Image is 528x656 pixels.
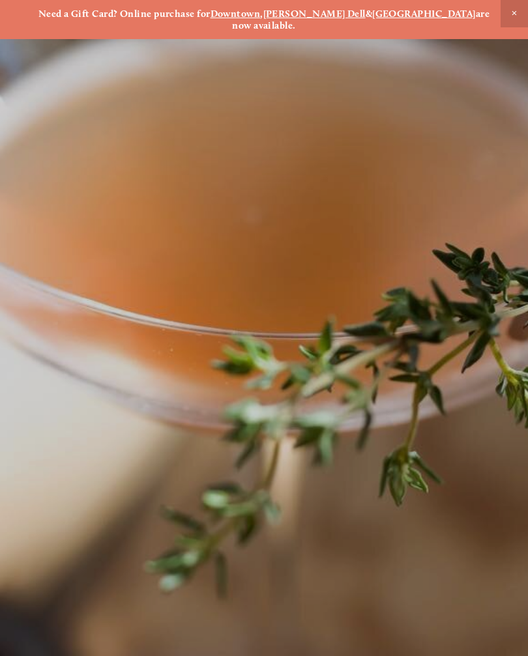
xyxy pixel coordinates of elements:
[38,8,211,20] strong: Need a Gift Card? Online purchase for
[211,8,261,20] a: Downtown
[366,8,372,20] strong: &
[372,8,476,20] a: [GEOGRAPHIC_DATA]
[260,8,263,20] strong: ,
[263,8,366,20] a: [PERSON_NAME] Dell
[232,8,491,31] strong: are now available.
